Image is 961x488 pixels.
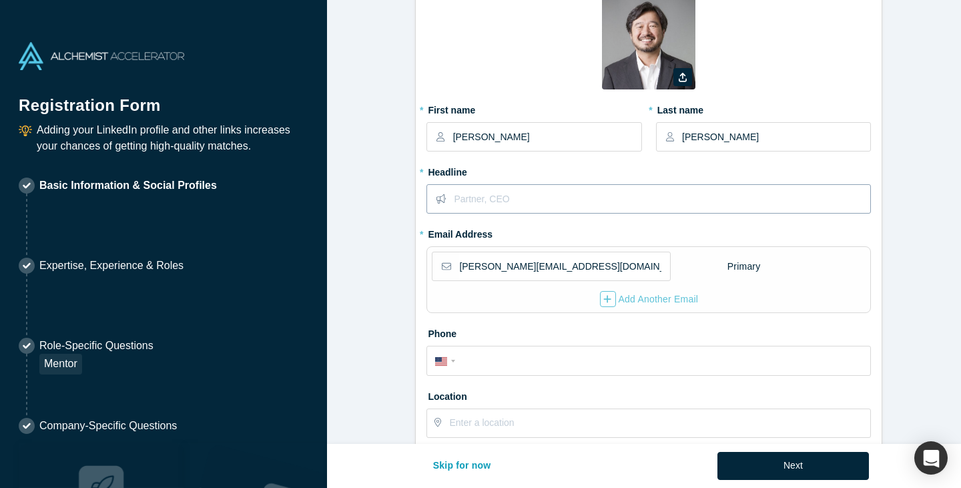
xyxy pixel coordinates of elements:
[449,409,870,437] input: Enter a location
[600,291,699,307] div: Add Another Email
[426,385,871,404] label: Location
[599,290,699,308] button: Add Another Email
[419,452,505,480] button: Skip for now
[39,338,153,354] p: Role-Specific Questions
[656,99,871,117] label: Last name
[717,452,869,480] button: Next
[727,255,761,278] div: Primary
[19,42,184,70] img: Alchemist Accelerator Logo
[39,418,177,434] p: Company-Specific Questions
[37,122,308,154] p: Adding your LinkedIn profile and other links increases your chances of getting high-quality matches.
[426,322,871,341] label: Phone
[426,161,871,180] label: Headline
[19,79,308,117] h1: Registration Form
[426,99,641,117] label: First name
[454,185,870,213] input: Partner, CEO
[39,354,82,375] div: Mentor
[426,223,493,242] label: Email Address
[39,258,184,274] p: Expertise, Experience & Roles
[39,178,217,194] p: Basic Information & Social Profiles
